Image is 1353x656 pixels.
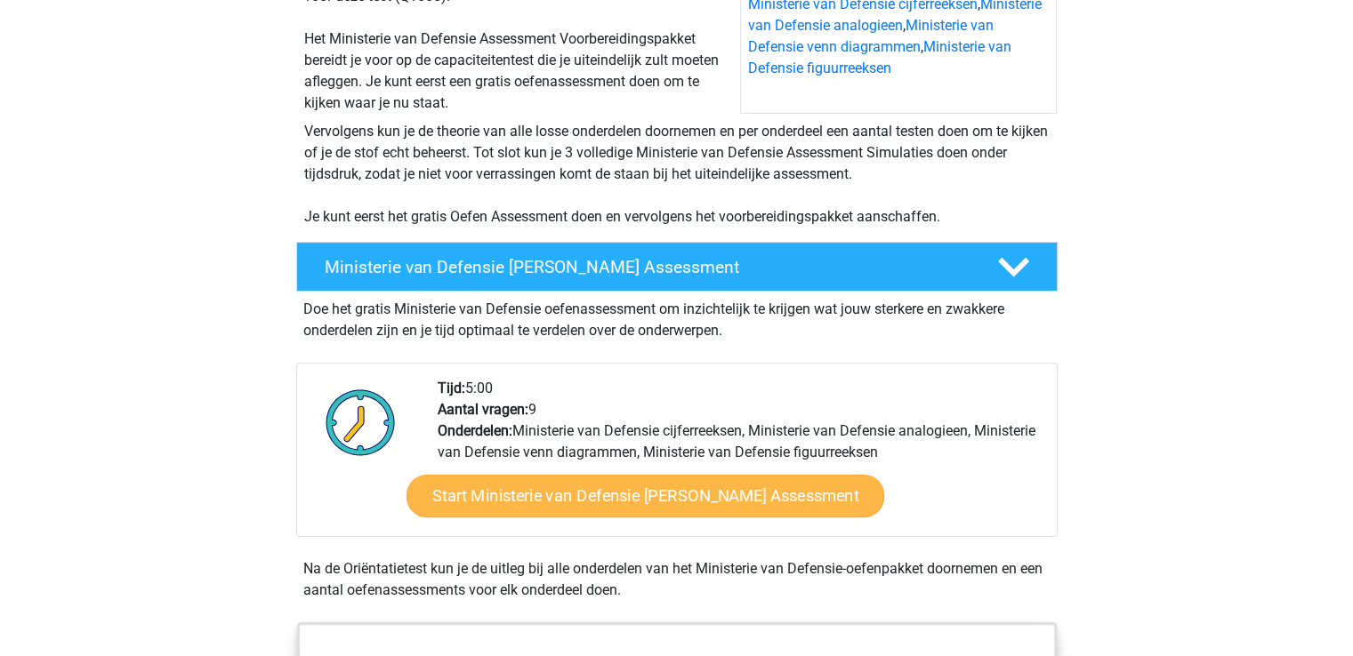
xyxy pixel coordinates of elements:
[438,401,528,418] b: Aantal vragen:
[406,475,883,517] a: Start Ministerie van Defensie [PERSON_NAME] Assessment
[325,257,969,277] h4: Ministerie van Defensie [PERSON_NAME] Assessment
[296,558,1058,601] div: Na de Oriëntatietest kun je de uitleg bij alle onderdelen van het Ministerie van Defensie-oefenpa...
[296,292,1058,341] div: Doe het gratis Ministerie van Defensie oefenassessment om inzichtelijk te krijgen wat jouw sterke...
[297,121,1057,228] div: Vervolgens kun je de theorie van alle losse onderdelen doornemen en per onderdeel een aantal test...
[424,378,1056,536] div: 5:00 9 Ministerie van Defensie cijferreeksen, Ministerie van Defensie analogieen, Ministerie van ...
[316,378,406,467] img: Klok
[289,242,1065,292] a: Ministerie van Defensie [PERSON_NAME] Assessment
[438,422,512,439] b: Onderdelen:
[438,380,465,396] b: Tijd:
